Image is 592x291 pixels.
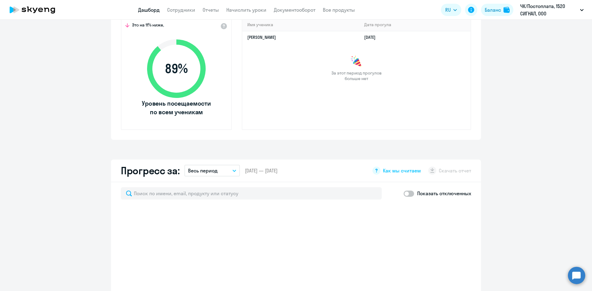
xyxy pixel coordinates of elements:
span: RU [445,6,451,14]
a: Начислить уроки [226,7,266,13]
span: Это на 11% ниже, [132,22,164,30]
a: Документооборот [274,7,315,13]
a: Все продукты [323,7,355,13]
button: RU [441,4,461,16]
a: Дашборд [138,7,160,13]
a: [PERSON_NAME] [247,34,276,40]
span: 89 % [141,61,212,76]
a: Отчеты [203,7,219,13]
input: Поиск по имени, email, продукту или статусу [121,187,382,200]
img: balance [504,7,510,13]
span: За этот период прогулов больше нет [331,70,382,81]
button: ЧК/Постоплата, 1520 СИГНАЛ, ООО [517,2,587,17]
span: [DATE] — [DATE] [245,167,277,174]
p: Показать отключенных [417,190,471,197]
h2: Прогресс за: [121,164,179,177]
p: ЧК/Постоплата, 1520 СИГНАЛ, ООО [520,2,578,17]
button: Балансbalance [481,4,513,16]
div: Баланс [485,6,501,14]
p: Весь период [188,167,218,174]
button: Весь период [184,165,240,176]
th: Дата прогула [359,18,471,31]
span: Как мы считаем [383,167,421,174]
a: [DATE] [364,34,380,40]
span: Уровень посещаемости по всем ученикам [141,99,212,116]
a: Сотрудники [167,7,195,13]
img: congrats [350,55,363,68]
th: Имя ученика [242,18,359,31]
